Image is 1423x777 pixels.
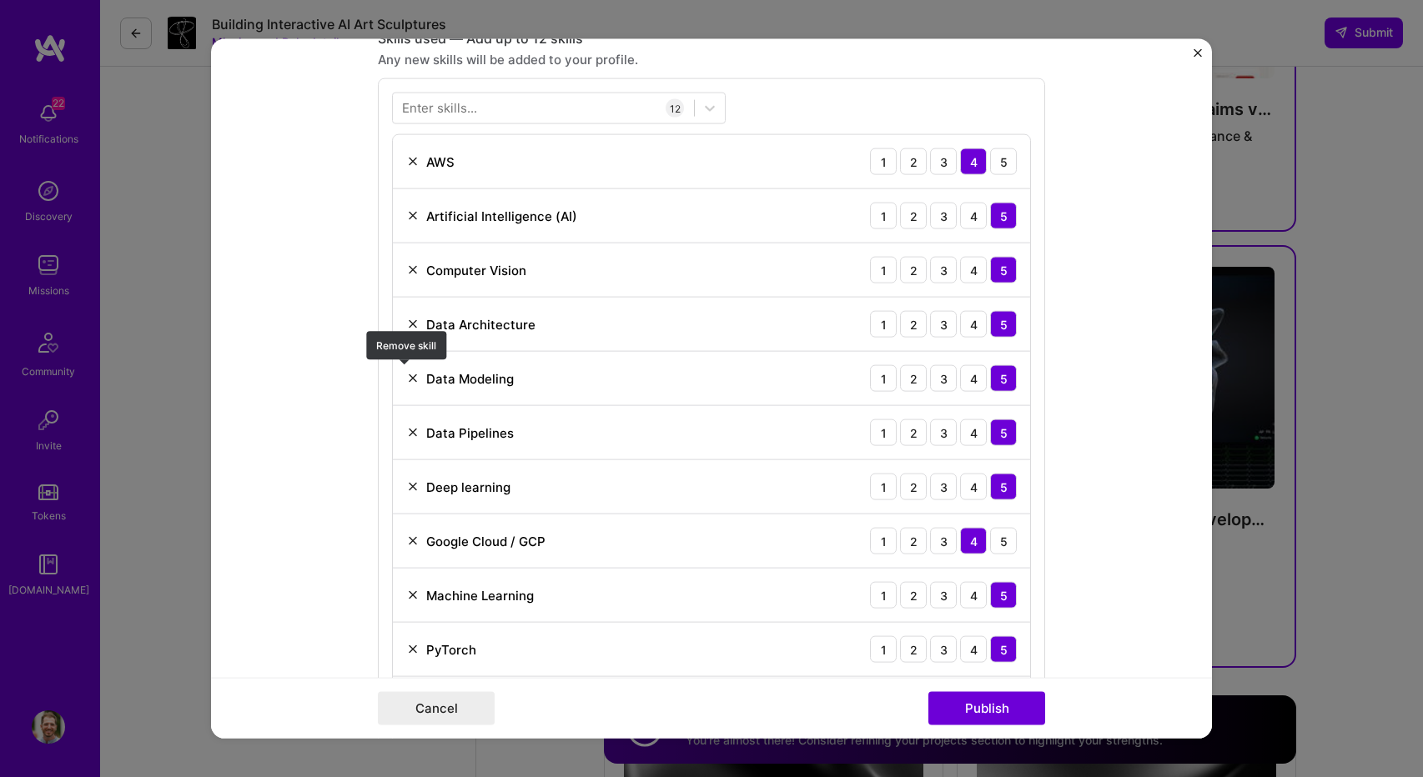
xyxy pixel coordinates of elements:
div: 4 [960,419,987,446]
button: Close [1194,49,1202,67]
div: 5 [990,528,1017,554]
div: 5 [990,148,1017,175]
div: 5 [990,582,1017,609]
div: Machine Learning [426,586,534,604]
div: Artificial Intelligence (AI) [426,207,577,224]
div: 3 [930,311,957,338]
img: Remove [406,643,420,656]
div: 3 [930,636,957,663]
div: Skills used — Add up to 12 skills [378,30,1045,48]
div: 3 [930,148,957,175]
div: PyTorch [426,640,476,658]
img: Remove [406,318,420,331]
div: 3 [930,474,957,500]
div: Data Architecture [426,315,536,333]
div: 3 [930,257,957,283]
div: 3 [930,528,957,554]
div: 1 [870,365,897,392]
div: 1 [870,528,897,554]
button: Publish [928,691,1045,724]
div: Any new skills will be added to your profile. [378,51,1045,68]
div: 4 [960,528,987,554]
div: 12 [666,99,684,118]
div: 4 [960,582,987,609]
div: 4 [960,365,987,392]
img: Remove [406,155,420,168]
div: 2 [900,419,927,446]
div: 5 [990,474,1017,500]
div: 5 [990,203,1017,229]
div: 2 [900,636,927,663]
div: 4 [960,257,987,283]
div: Enter skills... [402,99,477,117]
div: 4 [960,203,987,229]
div: 2 [900,528,927,554]
img: Remove [406,589,420,602]
div: 2 [900,311,927,338]
div: 4 [960,474,987,500]
div: AWS [426,153,455,170]
img: Remove [406,372,420,385]
div: 3 [930,365,957,392]
div: 1 [870,148,897,175]
div: 1 [870,474,897,500]
div: Deep learning [426,478,510,495]
div: 4 [960,148,987,175]
div: 3 [930,582,957,609]
div: 2 [900,474,927,500]
div: 1 [870,582,897,609]
div: 5 [990,419,1017,446]
div: 2 [900,365,927,392]
div: 2 [900,203,927,229]
div: 2 [900,582,927,609]
div: Data Modeling [426,369,514,387]
img: Remove [406,209,420,223]
div: 1 [870,419,897,446]
div: 1 [870,203,897,229]
img: Remove [406,480,420,494]
img: Remove [406,263,420,277]
div: 3 [930,419,957,446]
img: Remove [406,534,420,548]
div: 1 [870,257,897,283]
div: 2 [900,257,927,283]
img: Remove [406,426,420,439]
div: 4 [960,311,987,338]
div: 2 [900,148,927,175]
div: Data Pipelines [426,424,514,441]
div: 5 [990,365,1017,392]
div: 5 [990,257,1017,283]
div: 3 [930,203,957,229]
div: 1 [870,311,897,338]
div: 1 [870,636,897,663]
div: 4 [960,636,987,663]
div: Google Cloud / GCP [426,532,546,549]
div: 5 [990,311,1017,338]
div: 5 [990,636,1017,663]
div: Computer Vision [426,261,526,278]
button: Cancel [378,691,495,724]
